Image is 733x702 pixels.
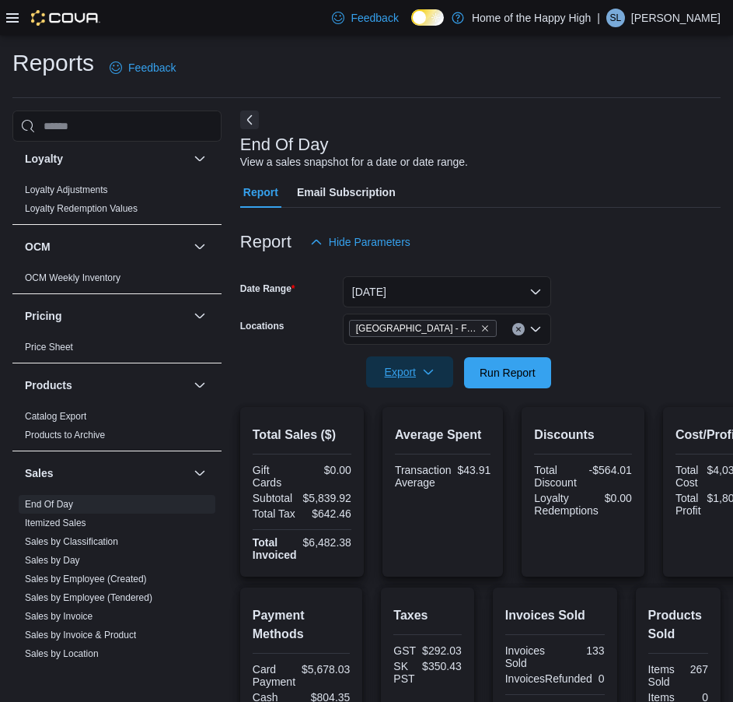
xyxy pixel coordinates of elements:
[25,592,152,603] a: Sales by Employee (Tendered)
[25,518,86,528] a: Itemized Sales
[505,644,552,669] div: Invoices Sold
[25,308,187,324] button: Pricing
[25,239,51,254] h3: OCM
[25,151,63,167] h3: Loyalty
[240,233,291,251] h3: Report
[395,464,452,489] div: Transaction Average
[243,177,278,208] span: Report
[25,341,73,353] span: Price Sheet
[326,2,404,33] a: Feedback
[303,492,351,504] div: $5,839.92
[351,10,398,26] span: Feedback
[25,574,147,584] a: Sales by Employee (Created)
[25,498,73,511] span: End Of Day
[393,644,416,657] div: GST
[534,492,599,517] div: Loyalty Redemptions
[25,429,105,441] span: Products to Archive
[25,630,136,641] a: Sales by Invoice & Product
[25,465,54,481] h3: Sales
[25,342,73,353] a: Price Sheet
[25,591,152,604] span: Sales by Employee (Tendered)
[480,365,536,381] span: Run Report
[648,606,708,644] h2: Products Sold
[393,606,461,625] h2: Taxes
[240,320,284,332] label: Locations
[631,9,721,27] p: [PERSON_NAME]
[240,111,259,129] button: Next
[464,357,551,388] button: Run Report
[395,426,490,444] h2: Average Spent
[25,536,118,547] a: Sales by Classification
[305,507,351,520] div: $642.46
[253,536,297,561] strong: Total Invoiced
[25,610,92,623] span: Sales by Invoice
[12,269,222,293] div: OCM
[25,554,80,567] span: Sales by Day
[190,149,209,168] button: Loyalty
[597,9,600,27] p: |
[472,9,591,27] p: Home of the Happy High
[343,276,551,307] button: [DATE]
[610,9,622,27] span: SL
[25,666,134,679] span: Sales by Location per Day
[25,573,147,585] span: Sales by Employee (Created)
[25,629,136,641] span: Sales by Invoice & Product
[25,184,108,195] a: Loyalty Adjustments
[25,499,73,510] a: End Of Day
[375,356,444,388] span: Export
[12,407,222,451] div: Products
[25,410,86,423] span: Catalog Export
[253,426,351,444] h2: Total Sales ($)
[458,464,491,476] div: $43.91
[648,663,675,688] div: Items Sold
[411,9,444,26] input: Dark Mode
[558,644,605,657] div: 133
[480,324,490,333] button: Remove Saskatoon - City Park - Fire & Flower from selection in this group
[25,465,187,481] button: Sales
[505,606,605,625] h2: Invoices Sold
[25,411,86,422] a: Catalog Export
[253,663,295,688] div: Card Payment
[25,648,99,659] a: Sales by Location
[25,430,105,441] a: Products to Archive
[190,464,209,483] button: Sales
[12,181,222,224] div: Loyalty
[512,323,525,335] button: Clear input
[25,517,86,529] span: Itemized Sales
[253,507,299,520] div: Total Tax
[12,47,94,79] h1: Reports
[25,203,138,214] a: Loyalty Redemption Values
[356,321,477,336] span: [GEOGRAPHIC_DATA] - Fire & Flower
[303,536,351,549] div: $6,482.38
[329,234,410,250] span: Hide Parameters
[606,9,625,27] div: Serena Lees
[25,272,120,283] a: OCM Weekly Inventory
[366,356,453,388] button: Export
[253,492,297,504] div: Subtotal
[605,492,632,504] div: $0.00
[128,60,176,75] span: Feedback
[305,464,351,476] div: $0.00
[25,308,61,324] h3: Pricing
[103,52,182,83] a: Feedback
[25,377,187,393] button: Products
[25,202,138,215] span: Loyalty Redemption Values
[681,663,708,676] div: 267
[25,648,99,660] span: Sales by Location
[534,464,580,489] div: Total Discount
[253,606,351,644] h2: Payment Methods
[240,283,295,295] label: Date Range
[25,611,92,622] a: Sales by Invoice
[31,10,100,26] img: Cova
[302,663,350,676] div: $5,678.03
[534,426,632,444] h2: Discounts
[25,151,187,167] button: Loyalty
[529,323,542,335] button: Open list of options
[25,535,118,548] span: Sales by Classification
[393,660,416,685] div: SK PST
[505,672,592,685] div: InvoicesRefunded
[599,672,605,685] div: 0
[675,492,701,517] div: Total Profit
[253,464,299,489] div: Gift Cards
